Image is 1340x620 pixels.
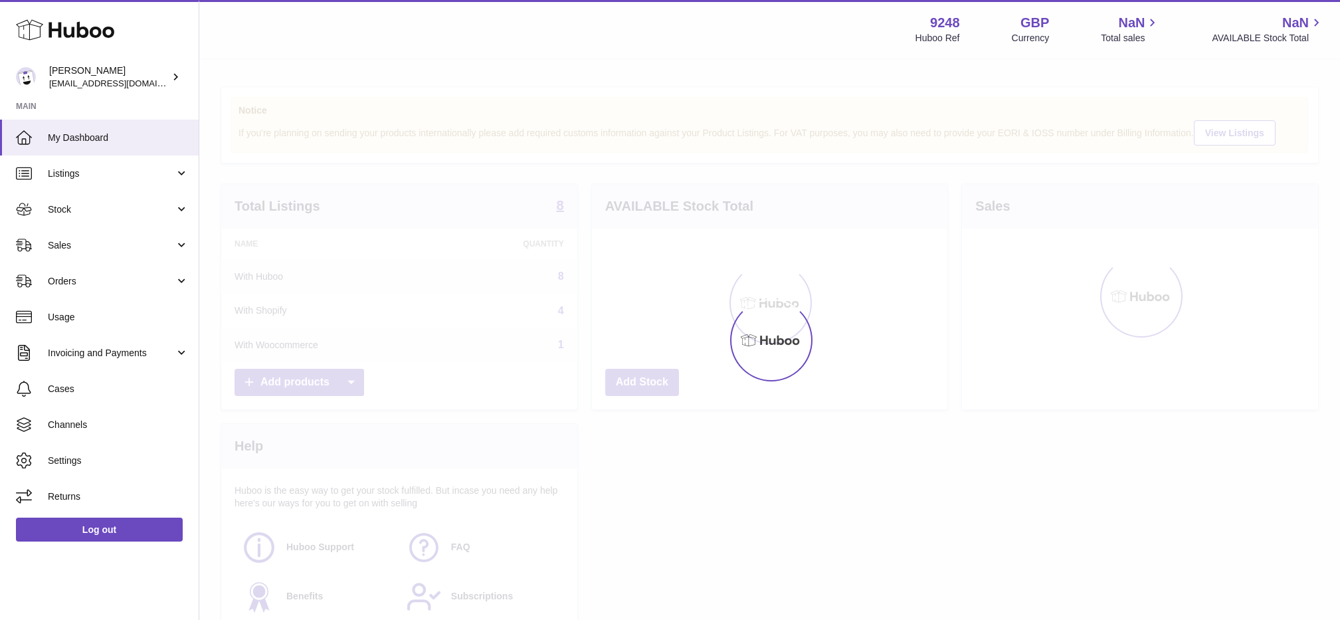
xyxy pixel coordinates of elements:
span: NaN [1118,14,1145,32]
span: Returns [48,490,189,503]
span: My Dashboard [48,132,189,144]
span: [EMAIL_ADDRESS][DOMAIN_NAME] [49,78,195,88]
span: Cases [48,383,189,395]
a: NaN AVAILABLE Stock Total [1212,14,1324,45]
span: Sales [48,239,175,252]
span: Total sales [1101,32,1160,45]
span: Stock [48,203,175,216]
span: AVAILABLE Stock Total [1212,32,1324,45]
a: Log out [16,518,183,542]
span: Listings [48,167,175,180]
img: hello@fjor.life [16,67,36,87]
strong: GBP [1020,14,1049,32]
span: Orders [48,275,175,288]
span: Channels [48,419,189,431]
span: Usage [48,311,189,324]
div: Currency [1012,32,1050,45]
strong: 9248 [930,14,960,32]
span: NaN [1282,14,1309,32]
div: [PERSON_NAME] [49,64,169,90]
span: Invoicing and Payments [48,347,175,360]
span: Settings [48,455,189,467]
div: Huboo Ref [915,32,960,45]
a: NaN Total sales [1101,14,1160,45]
